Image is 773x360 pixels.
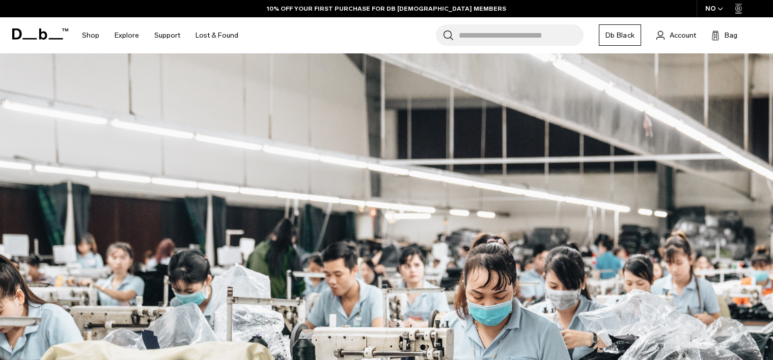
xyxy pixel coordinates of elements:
a: 10% OFF YOUR FIRST PURCHASE FOR DB [DEMOGRAPHIC_DATA] MEMBERS [267,4,506,13]
a: Lost & Found [196,17,238,53]
a: Explore [115,17,139,53]
a: Support [154,17,180,53]
a: Account [656,29,696,41]
a: Shop [82,17,99,53]
nav: Main Navigation [74,17,246,53]
a: Db Black [599,24,641,46]
button: Bag [711,29,737,41]
span: Account [670,30,696,41]
span: Bag [725,30,737,41]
